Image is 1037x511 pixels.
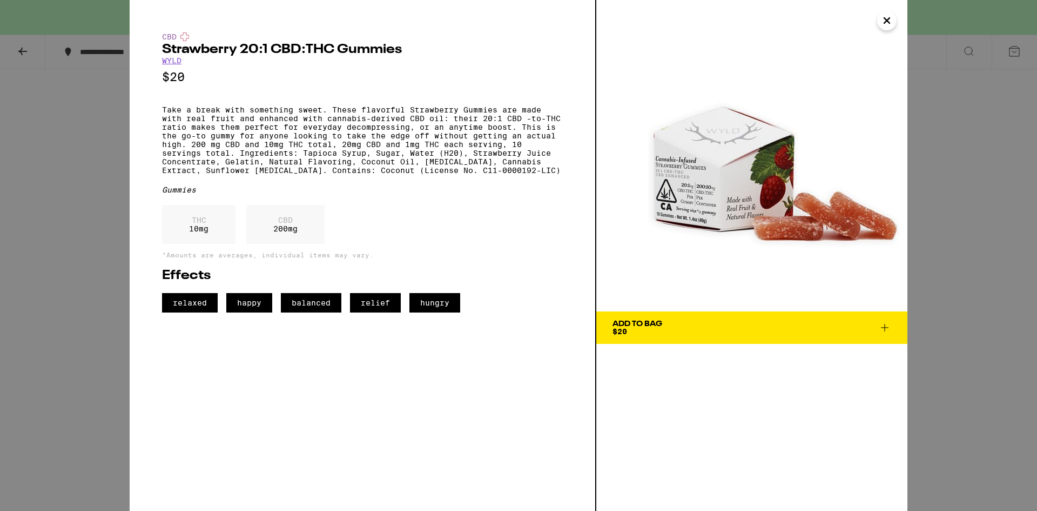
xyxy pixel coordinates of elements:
[189,216,208,224] p: THC
[281,293,341,313] span: balanced
[612,327,627,336] span: $20
[162,32,563,41] div: CBD
[162,293,218,313] span: relaxed
[162,205,235,244] div: 10 mg
[596,311,907,344] button: Add To Bag$20
[162,251,563,258] p: *Amounts are averages, individual items may vary.
[162,70,563,84] p: $20
[162,185,563,194] div: Gummies
[409,293,460,313] span: hungry
[246,205,325,244] div: 200 mg
[162,269,563,282] h2: Effects
[877,11,897,30] button: Close
[350,293,401,313] span: relief
[162,105,563,175] p: Take a break with something sweet. These flavorful Strawberry Gummies are made with real fruit an...
[273,216,298,224] p: CBD
[226,293,272,313] span: happy
[6,8,78,16] span: Hi. Need any help?
[162,56,181,65] a: WYLD
[180,32,189,41] img: cbdColor.svg
[162,43,563,56] h2: Strawberry 20:1 CBD:THC Gummies
[612,320,662,328] div: Add To Bag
